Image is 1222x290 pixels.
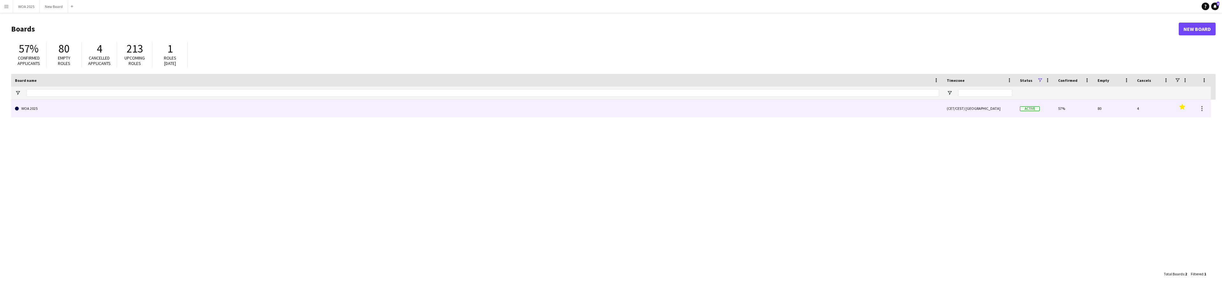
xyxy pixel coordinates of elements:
button: WOA 2025 [13,0,40,13]
a: New Board [1179,23,1216,35]
button: New Board [40,0,68,13]
div: 80 [1094,100,1133,117]
span: 213 [127,42,143,56]
span: Active [1020,106,1040,111]
input: Board name Filter Input [26,89,939,97]
span: Roles [DATE] [164,55,176,66]
h1: Boards [11,24,1179,34]
button: Open Filter Menu [947,90,952,96]
span: Empty [1098,78,1109,83]
span: 2 [1185,272,1187,276]
span: 57% [19,42,39,56]
span: Confirmed applicants [18,55,40,66]
div: : [1191,268,1206,280]
button: Open Filter Menu [15,90,21,96]
div: 4 [1133,100,1173,117]
input: Timezone Filter Input [958,89,1012,97]
span: 1 [1204,272,1206,276]
span: Cancelled applicants [88,55,111,66]
span: 1 [167,42,173,56]
span: Upcoming roles [124,55,145,66]
div: 57% [1054,100,1094,117]
div: (CET/CEST) [GEOGRAPHIC_DATA] [943,100,1016,117]
a: WOA 2025 [15,100,939,117]
span: Confirmed [1058,78,1078,83]
a: 6 [1211,3,1219,10]
span: Empty roles [58,55,70,66]
span: 6 [1217,2,1219,6]
span: Status [1020,78,1032,83]
span: 4 [97,42,102,56]
span: Board name [15,78,37,83]
span: 80 [59,42,69,56]
span: Cancels [1137,78,1151,83]
div: : [1164,268,1187,280]
span: Timezone [947,78,965,83]
span: Filtered [1191,272,1203,276]
span: Total Boards [1164,272,1184,276]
